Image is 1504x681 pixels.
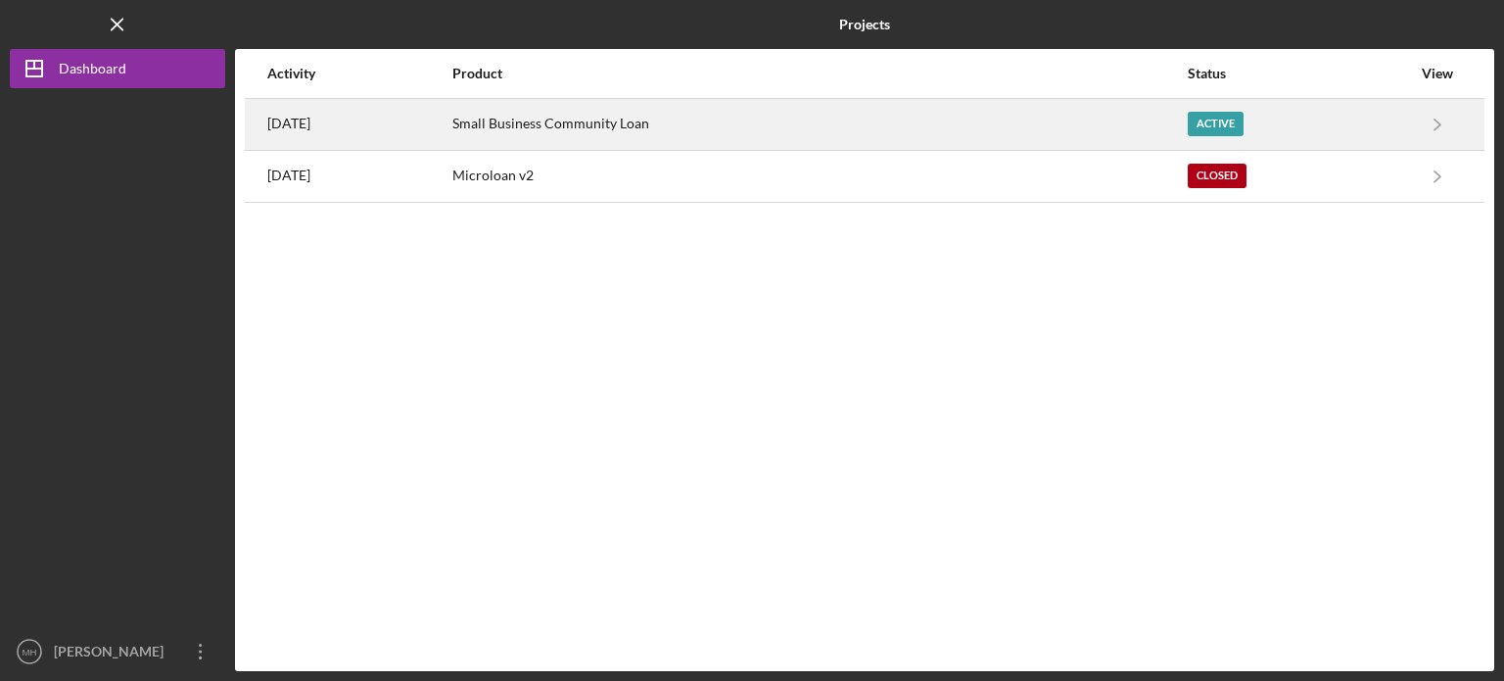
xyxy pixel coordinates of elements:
[49,632,176,676] div: [PERSON_NAME]
[452,100,1187,149] div: Small Business Community Loan
[1188,112,1244,136] div: Active
[1413,66,1462,81] div: View
[452,66,1187,81] div: Product
[267,66,450,81] div: Activity
[452,152,1187,201] div: Microloan v2
[59,49,126,93] div: Dashboard
[10,632,225,671] button: MH[PERSON_NAME]
[267,116,310,131] time: 2025-08-18 18:21
[1188,66,1411,81] div: Status
[23,647,37,657] text: MH
[10,49,225,88] button: Dashboard
[839,17,890,32] b: Projects
[1188,164,1246,188] div: Closed
[267,168,310,183] time: 2025-08-05 18:26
